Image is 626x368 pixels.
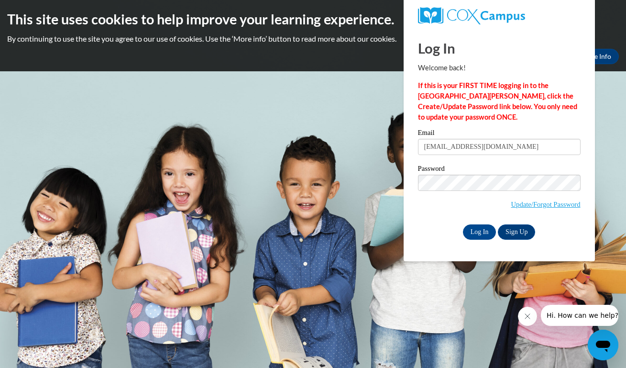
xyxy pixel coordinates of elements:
[541,305,618,326] iframe: Message from company
[511,201,580,208] a: Update/Forgot Password
[7,33,619,44] p: By continuing to use the site you agree to our use of cookies. Use the ‘More info’ button to read...
[418,7,581,24] a: COX Campus
[588,330,618,360] iframe: Button to launch messaging window
[418,129,581,139] label: Email
[418,63,581,73] p: Welcome back!
[418,165,581,175] label: Password
[463,224,496,240] input: Log In
[418,38,581,58] h1: Log In
[7,10,619,29] h2: This site uses cookies to help improve your learning experience.
[518,307,537,326] iframe: Close message
[418,81,577,121] strong: If this is your FIRST TIME logging in to the [GEOGRAPHIC_DATA][PERSON_NAME], click the Create/Upd...
[574,49,619,64] a: More Info
[498,224,535,240] a: Sign Up
[418,7,525,24] img: COX Campus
